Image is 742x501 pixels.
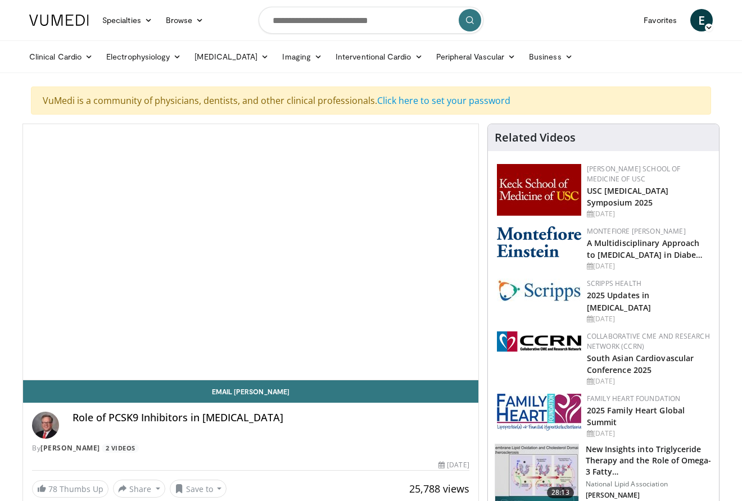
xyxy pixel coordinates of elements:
[497,394,581,431] img: 96363db5-6b1b-407f-974b-715268b29f70.jpeg.150x105_q85_autocrop_double_scale_upscale_version-0.2.jpg
[587,331,710,351] a: Collaborative CME and Research Network (CCRN)
[587,405,685,427] a: 2025 Family Heart Global Summit
[48,484,57,494] span: 78
[587,164,681,184] a: [PERSON_NAME] School of Medicine of USC
[429,45,522,68] a: Peripheral Vascular
[29,15,89,26] img: VuMedi Logo
[587,353,694,375] a: South Asian Cardiovascular Conference 2025
[23,124,478,380] video-js: Video Player
[96,9,159,31] a: Specialties
[587,261,710,271] div: [DATE]
[409,482,469,495] span: 25,788 views
[587,429,710,439] div: [DATE]
[495,131,576,144] h4: Related Videos
[587,376,710,386] div: [DATE]
[99,45,188,68] a: Electrophysiology
[259,7,483,34] input: Search topics, interventions
[586,444,712,477] h3: New Insights into Triglyceride Therapy and the Role of Omega-3 Fatty…
[32,480,108,498] a: 78 Thumbs Up
[587,290,651,312] a: 2025 Updates in [MEDICAL_DATA]
[587,209,710,219] div: [DATE]
[522,45,580,68] a: Business
[690,9,713,31] a: E
[32,412,59,439] img: Avatar
[587,314,710,324] div: [DATE]
[23,380,478,403] a: Email [PERSON_NAME]
[587,238,703,260] a: A Multidisciplinary Approach to [MEDICAL_DATA] in Diabe…
[40,443,100,453] a: [PERSON_NAME]
[587,226,686,236] a: Montefiore [PERSON_NAME]
[329,45,429,68] a: Interventional Cardio
[170,480,227,498] button: Save to
[275,45,329,68] a: Imaging
[159,9,211,31] a: Browse
[32,443,469,453] div: By
[113,480,165,498] button: Share
[587,185,669,208] a: USC [MEDICAL_DATA] Symposium 2025
[377,94,510,107] a: Click here to set your password
[438,460,469,470] div: [DATE]
[587,394,681,403] a: Family Heart Foundation
[31,86,711,115] div: VuMedi is a community of physicians, dentists, and other clinical professionals.
[497,279,581,302] img: c9f2b0b7-b02a-4276-a72a-b0cbb4230bc1.jpg.150x105_q85_autocrop_double_scale_upscale_version-0.2.jpg
[497,331,581,352] img: a04ee3ba-8487-4636-b0fb-5e8d268f3737.png.150x105_q85_autocrop_double_scale_upscale_version-0.2.png
[586,491,712,500] p: [PERSON_NAME]
[497,226,581,257] img: b0142b4c-93a1-4b58-8f91-5265c282693c.png.150x105_q85_autocrop_double_scale_upscale_version-0.2.png
[73,412,469,424] h4: Role of PCSK9 Inhibitors in [MEDICAL_DATA]
[586,480,712,489] p: National Lipid Association
[497,164,581,216] img: 7b941f1f-d101-407a-8bfa-07bd47db01ba.png.150x105_q85_autocrop_double_scale_upscale_version-0.2.jpg
[22,45,99,68] a: Clinical Cardio
[587,279,641,288] a: Scripps Health
[188,45,275,68] a: [MEDICAL_DATA]
[637,9,684,31] a: Favorites
[547,487,574,498] span: 28:13
[102,444,139,453] a: 2 Videos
